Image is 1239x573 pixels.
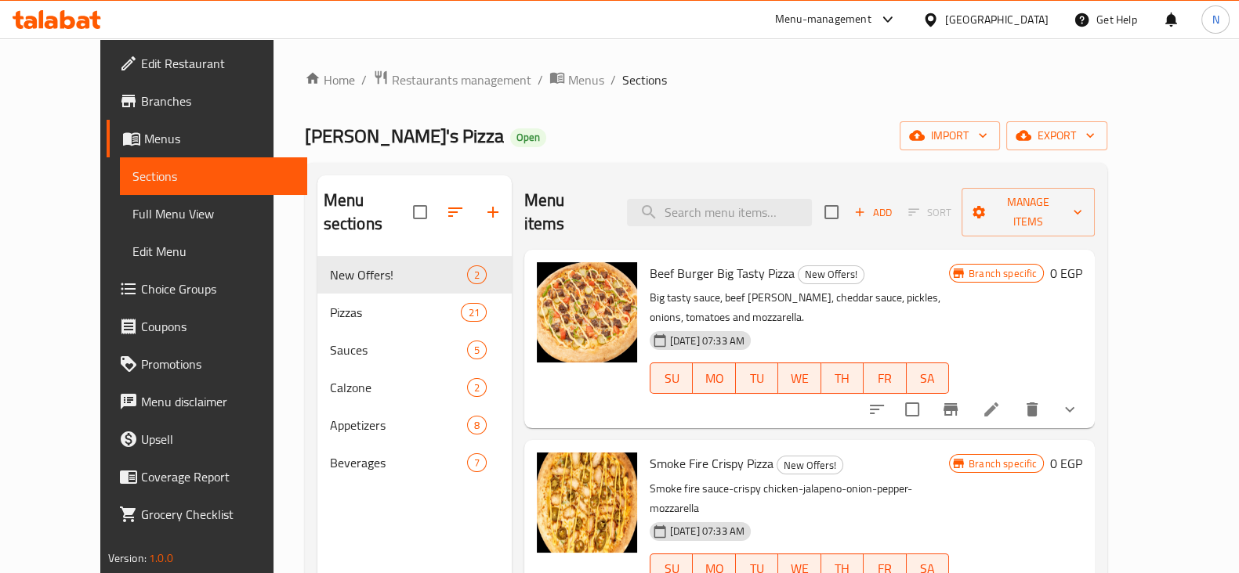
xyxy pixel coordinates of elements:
[330,303,462,322] span: Pizzas
[324,189,413,236] h2: Menu sections
[467,265,487,284] div: items
[305,70,1108,90] nav: breadcrumb
[524,189,608,236] h2: Menu items
[650,479,949,518] p: Smoke fire sauce-crispy chicken-jalapeno-onion-pepper-mozzarella
[537,452,637,553] img: Smoke Fire Crispy Pizza
[510,131,546,144] span: Open
[317,406,512,444] div: Appetizers8
[468,456,486,470] span: 7
[144,129,295,148] span: Menus
[627,199,812,226] input: search
[538,70,543,89] li: /
[848,200,898,225] span: Add item
[610,70,616,89] li: /
[1013,391,1051,428] button: delete
[330,453,467,472] div: Beverages
[568,70,604,89] span: Menus
[120,195,307,232] a: Full Menu View
[107,420,307,458] a: Upsell
[1051,391,1089,428] button: show more
[317,369,512,406] div: Calzone2
[317,294,512,331] div: Pizzas21
[467,416,487,434] div: items
[1006,121,1107,150] button: export
[467,453,487,472] div: items
[361,70,367,89] li: /
[799,265,864,283] span: New Offers!
[858,391,896,428] button: sort-choices
[462,305,485,320] span: 21
[132,242,295,261] span: Edit Menu
[900,121,1000,150] button: import
[962,266,1043,281] span: Branch specific
[467,341,487,359] div: items
[141,54,295,73] span: Edit Restaurant
[132,204,295,223] span: Full Menu View
[107,308,307,345] a: Coupons
[373,70,531,90] a: Restaurants management
[778,362,821,394] button: WE
[945,11,1049,28] div: [GEOGRAPHIC_DATA]
[107,120,307,157] a: Menus
[330,416,467,434] span: Appetizers
[317,444,512,481] div: Beverages7
[693,362,735,394] button: MO
[468,418,486,433] span: 8
[468,268,486,283] span: 2
[107,496,307,533] a: Grocery Checklist
[798,265,864,284] div: New Offers!
[108,548,147,568] span: Version:
[898,200,962,225] span: Select section first
[775,10,871,29] div: Menu-management
[1212,11,1219,28] span: N
[864,362,906,394] button: FR
[777,456,843,474] div: New Offers!
[107,345,307,383] a: Promotions
[317,250,512,488] nav: Menu sections
[330,341,467,359] span: Sauces
[913,367,943,390] span: SA
[912,126,987,146] span: import
[932,391,969,428] button: Branch-specific-item
[107,383,307,420] a: Menu disclaimer
[736,362,778,394] button: TU
[330,378,467,397] span: Calzone
[467,378,487,397] div: items
[468,343,486,358] span: 5
[474,193,512,231] button: Add section
[330,265,467,284] span: New Offers!
[468,380,486,395] span: 2
[141,92,295,110] span: Branches
[664,333,751,348] span: [DATE] 07:33 AM
[141,392,295,411] span: Menu disclaimer
[120,157,307,195] a: Sections
[149,548,173,568] span: 1.0.0
[317,256,512,294] div: New Offers!2
[650,261,795,285] span: Beef Burger Big Tasty Pizza
[699,367,729,390] span: MO
[510,128,546,147] div: Open
[742,367,772,390] span: TU
[132,167,295,186] span: Sections
[305,118,504,153] span: [PERSON_NAME]'s Pizza
[622,70,667,89] span: Sections
[784,367,814,390] span: WE
[896,393,929,426] span: Select to update
[141,430,295,449] span: Upsell
[870,367,900,390] span: FR
[404,196,437,229] span: Select all sections
[821,362,864,394] button: TH
[815,196,848,229] span: Select section
[962,456,1043,471] span: Branch specific
[461,303,486,322] div: items
[657,367,687,390] span: SU
[107,82,307,120] a: Branches
[437,193,474,231] span: Sort sections
[664,524,751,539] span: [DATE] 07:33 AM
[141,467,295,486] span: Coverage Report
[537,262,637,362] img: Beef Burger Big Tasty Pizza
[982,400,1001,419] a: Edit menu item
